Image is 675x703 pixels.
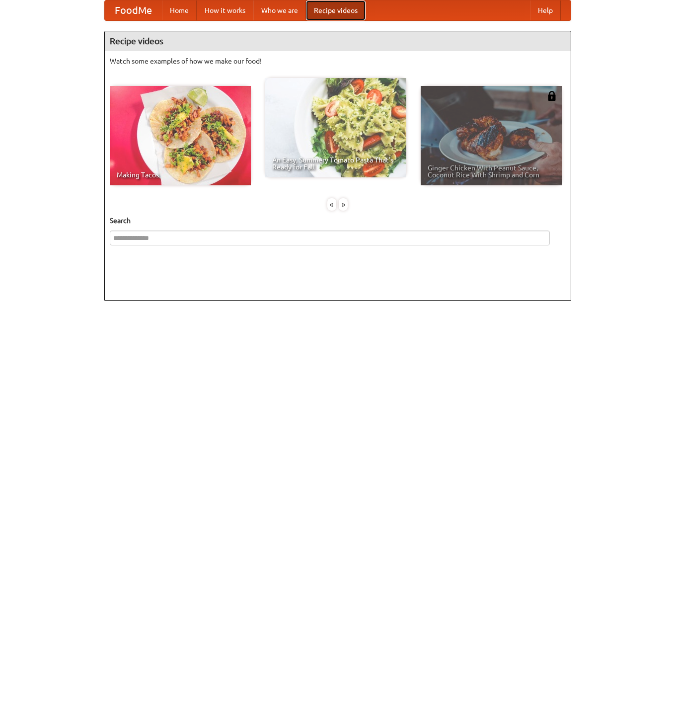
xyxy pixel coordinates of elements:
a: FoodMe [105,0,162,20]
div: » [339,198,348,211]
h4: Recipe videos [105,31,571,51]
div: « [327,198,336,211]
a: How it works [197,0,253,20]
a: Home [162,0,197,20]
img: 483408.png [547,91,557,101]
span: Making Tacos [117,171,244,178]
h5: Search [110,216,566,226]
a: Recipe videos [306,0,366,20]
a: Making Tacos [110,86,251,185]
a: Help [530,0,561,20]
p: Watch some examples of how we make our food! [110,56,566,66]
a: Who we are [253,0,306,20]
span: An Easy, Summery Tomato Pasta That's Ready for Fall [272,156,399,170]
a: An Easy, Summery Tomato Pasta That's Ready for Fall [265,78,406,177]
